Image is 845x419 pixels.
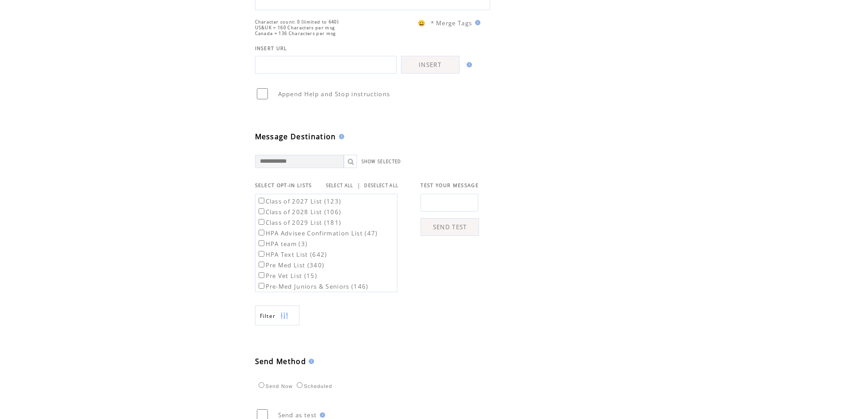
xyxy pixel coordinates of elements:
[259,272,264,278] input: Pre Vet List (15)
[401,56,460,74] a: INSERT
[421,218,479,236] a: SEND TEST
[259,230,264,235] input: HPA Advisee Confirmation List (47)
[259,198,264,204] input: Class of 2027 List (123)
[295,384,332,389] label: Scheduled
[257,282,369,290] label: Pre-Med Juniors & Seniors (146)
[257,251,327,258] label: HPA Text List (642)
[259,382,264,388] input: Send Now
[362,159,401,164] a: SHOW SELECTED
[255,132,336,141] span: Message Destination
[472,20,480,25] img: help.gif
[306,359,314,364] img: help.gif
[257,208,342,216] label: Class of 2028 List (106)
[257,197,342,205] label: Class of 2027 List (123)
[259,240,264,246] input: HPA team (3)
[259,208,264,214] input: Class of 2028 List (106)
[259,283,264,289] input: Pre-Med Juniors & Seniors (146)
[336,134,344,139] img: help.gif
[256,384,293,389] label: Send Now
[278,411,317,419] span: Send as test
[255,25,335,31] span: US&UK = 160 Characters per msg
[317,412,325,418] img: help.gif
[464,62,472,67] img: help.gif
[259,262,264,267] input: Pre Med List (340)
[255,31,336,36] span: Canada = 136 Characters per msg
[357,181,361,189] span: |
[421,182,479,188] span: TEST YOUR MESSAGE
[259,219,264,225] input: Class of 2029 List (181)
[418,19,426,27] span: 😀
[297,382,303,388] input: Scheduled
[431,19,472,27] span: * Merge Tags
[257,219,342,227] label: Class of 2029 List (181)
[257,229,378,237] label: HPA Advisee Confirmation List (47)
[257,240,308,248] label: HPA team (3)
[326,183,354,188] a: SELECT ALL
[364,183,398,188] a: DESELECT ALL
[255,182,312,188] span: SELECT OPT-IN LISTS
[260,312,276,320] span: Show filters
[255,356,307,366] span: Send Method
[280,306,288,326] img: filters.png
[255,19,339,25] span: Character count: 0 (limited to 640)
[259,251,264,257] input: HPA Text List (642)
[255,45,287,51] span: INSERT URL
[255,305,299,325] a: Filter
[257,272,318,280] label: Pre Vet List (15)
[257,261,325,269] label: Pre Med List (340)
[278,90,390,98] span: Append Help and Stop instructions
